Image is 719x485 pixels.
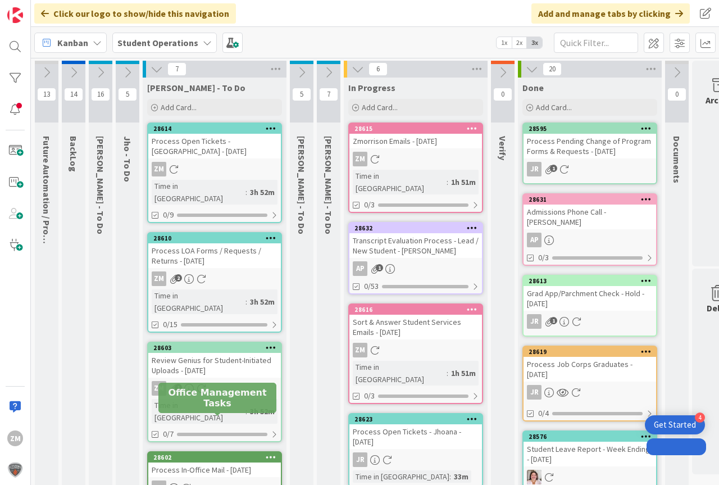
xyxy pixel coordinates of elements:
div: ZM [353,152,367,166]
div: JR [524,385,656,400]
span: 14 [64,88,83,101]
div: Time in [GEOGRAPHIC_DATA] [353,470,449,483]
span: 0/15 [163,319,178,330]
div: 28632 [354,224,482,232]
h5: Office Management Tasks [163,387,272,409]
div: 28619Process Job Corps Graduates - [DATE] [524,347,656,382]
div: JR [524,314,656,329]
span: 0/3 [364,390,375,402]
div: ZM [152,271,166,286]
span: Add Card... [536,102,572,112]
div: Time in [GEOGRAPHIC_DATA] [152,399,245,424]
span: : [449,470,451,483]
span: Jho - To Do [122,136,133,182]
div: 28623 [349,414,482,424]
span: 0/4 [538,407,549,419]
div: 28615 [349,124,482,134]
div: 28631 [524,194,656,205]
div: ZM [148,162,281,176]
span: 0/7 [163,428,174,440]
span: Zaida - To Do [147,82,245,93]
div: AP [353,261,367,276]
span: 16 [91,88,110,101]
div: JR [527,162,541,176]
div: 3h 52m [247,296,277,308]
div: 28576Student Leave Report - Week Ending - [DATE] [524,432,656,466]
div: 28616 [349,305,482,315]
span: 0/53 [364,280,379,292]
div: 28632Transcript Evaluation Process - Lead / New Student - [PERSON_NAME] [349,223,482,258]
div: 4 [695,413,705,423]
span: 1 [376,264,383,271]
span: : [447,176,448,188]
input: Quick Filter... [554,33,638,53]
span: Kanban [57,36,88,49]
img: EW [527,470,541,484]
div: Transcript Evaluation Process - Lead / New Student - [PERSON_NAME] [349,233,482,258]
span: Emilie - To Do [95,136,106,234]
div: 28610 [153,234,281,242]
div: 28632 [349,223,482,233]
span: 0/3 [538,252,549,264]
span: 0 [493,88,512,101]
span: BackLog [68,136,79,172]
span: Documents [671,136,682,183]
div: 28613Grad App/Parchment Check - Hold - [DATE] [524,276,656,311]
div: 28595Process Pending Change of Program Forms & Requests - [DATE] [524,124,656,158]
div: JR [527,314,541,329]
div: ZM [148,271,281,286]
a: 28610Process LOA Forms / Requests / Returns - [DATE]ZMTime in [GEOGRAPHIC_DATA]:3h 52m0/15 [147,232,282,333]
div: 28603Review Genius for Student-Initiated Uploads - [DATE] [148,343,281,378]
span: 20 [543,62,562,76]
div: ZM [353,343,367,357]
span: 13 [37,88,56,101]
div: 28602 [148,452,281,463]
span: 6 [368,62,388,76]
div: 28623 [354,415,482,423]
div: 28619 [529,348,656,356]
span: 0/9 [163,209,174,221]
span: Done [522,82,544,93]
div: Time in [GEOGRAPHIC_DATA] [353,361,447,386]
div: Review Genius for Student-Initiated Uploads - [DATE] [148,353,281,378]
div: 28613 [529,277,656,285]
div: 3h 52m [247,186,277,198]
div: Student Leave Report - Week Ending - [DATE] [524,442,656,466]
a: 28595Process Pending Change of Program Forms & Requests - [DATE]JR [522,123,657,184]
a: 28632Transcript Evaluation Process - Lead / New Student - [PERSON_NAME]AP0/53 [348,222,483,294]
div: EW [524,470,656,484]
a: 28631Admissions Phone Call - [PERSON_NAME]AP0/3 [522,193,657,266]
div: 28631Admissions Phone Call - [PERSON_NAME] [524,194,656,229]
span: 0/3 [364,199,375,211]
div: 28595 [524,124,656,134]
div: 28616 [354,306,482,314]
span: Add Card... [161,102,197,112]
div: Grad App/Parchment Check - Hold - [DATE] [524,286,656,311]
div: 28576 [524,432,656,442]
a: 28613Grad App/Parchment Check - Hold - [DATE]JR [522,275,657,337]
b: Student Operations [117,37,198,48]
div: Process Job Corps Graduates - [DATE] [524,357,656,382]
span: Verify [497,136,508,160]
span: 2 [175,274,182,282]
span: : [447,367,448,379]
div: 28602Process In-Office Mail - [DATE] [148,452,281,477]
span: 7 [167,62,186,76]
div: ZM [349,152,482,166]
div: Zmorrison Emails - [DATE] [349,134,482,148]
img: avatar [7,462,23,478]
div: 28631 [529,196,656,203]
div: Open Get Started checklist, remaining modules: 4 [645,415,705,434]
div: Process In-Office Mail - [DATE] [148,463,281,477]
div: 28610 [148,233,281,243]
div: 28602 [153,454,281,461]
a: 28619Process Job Corps Graduates - [DATE]JR0/4 [522,346,657,421]
div: AP [349,261,482,276]
div: Process Open Tickets - Jhoana - [DATE] [349,424,482,449]
div: 28610Process LOA Forms / Requests / Returns - [DATE] [148,233,281,268]
div: 1h 51m [448,367,479,379]
div: AP [527,233,541,247]
div: 28615Zmorrison Emails - [DATE] [349,124,482,148]
div: 28614 [153,125,281,133]
span: 5 [118,88,137,101]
